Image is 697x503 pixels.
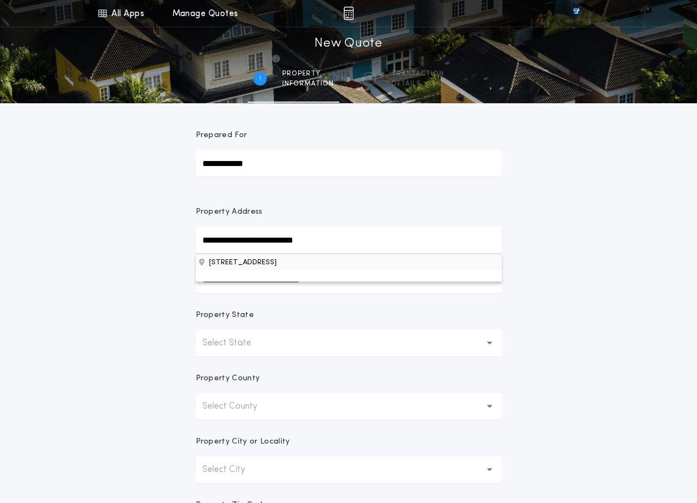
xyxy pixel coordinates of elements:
span: Transaction [391,69,444,78]
p: Property County [196,373,260,384]
h2: 2 [367,74,371,83]
p: Property City or Locality [196,436,290,447]
span: Property [282,69,334,78]
span: information [282,79,334,88]
button: Property Address [196,254,502,270]
p: Property State [196,310,254,321]
p: Select County [202,400,275,413]
button: Select State [196,330,502,356]
img: img [343,7,354,20]
button: Select City [196,456,502,483]
p: Prepared For [196,130,247,141]
input: Prepared For [196,150,502,177]
h2: 1 [259,74,261,83]
button: Select County [196,393,502,420]
span: details [391,79,444,88]
p: Select City [202,463,263,476]
p: Select State [202,336,269,350]
img: vs-icon [553,8,599,19]
p: Property Address [196,207,502,218]
h1: New Quote [314,35,382,53]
